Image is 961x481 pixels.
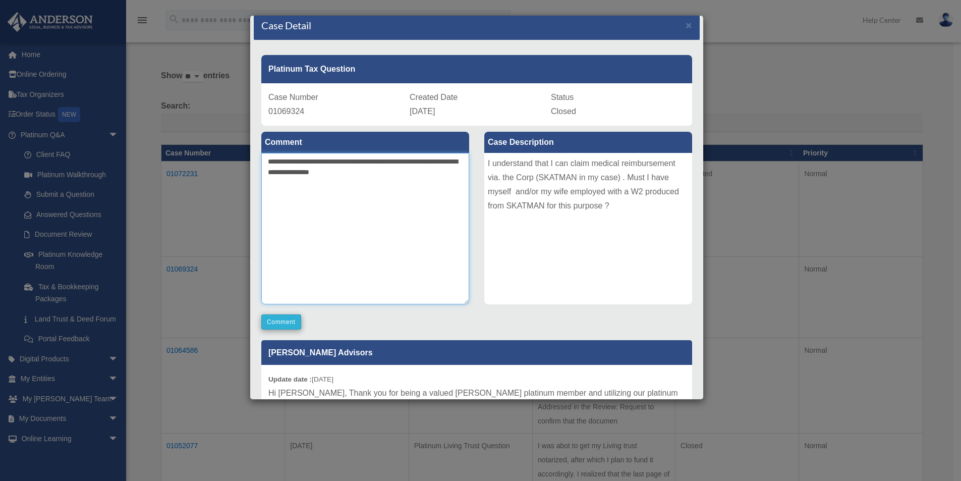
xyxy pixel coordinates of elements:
span: Status [551,93,574,101]
span: Case Number [268,93,318,101]
span: Created Date [410,93,458,101]
button: Close [686,20,692,30]
p: [PERSON_NAME] Advisors [261,340,692,365]
span: × [686,19,692,31]
h4: Case Detail [261,18,311,32]
label: Comment [261,132,469,153]
div: I understand that I can claim medical reimbursement via. the Corp (SKATMAN in my case) . Must I h... [484,153,692,304]
button: Comment [261,314,301,330]
small: [DATE] [268,376,333,383]
span: 01069324 [268,107,304,116]
span: Closed [551,107,576,116]
span: [DATE] [410,107,435,116]
b: Update date : [268,376,312,383]
label: Case Description [484,132,692,153]
div: Platinum Tax Question [261,55,692,83]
